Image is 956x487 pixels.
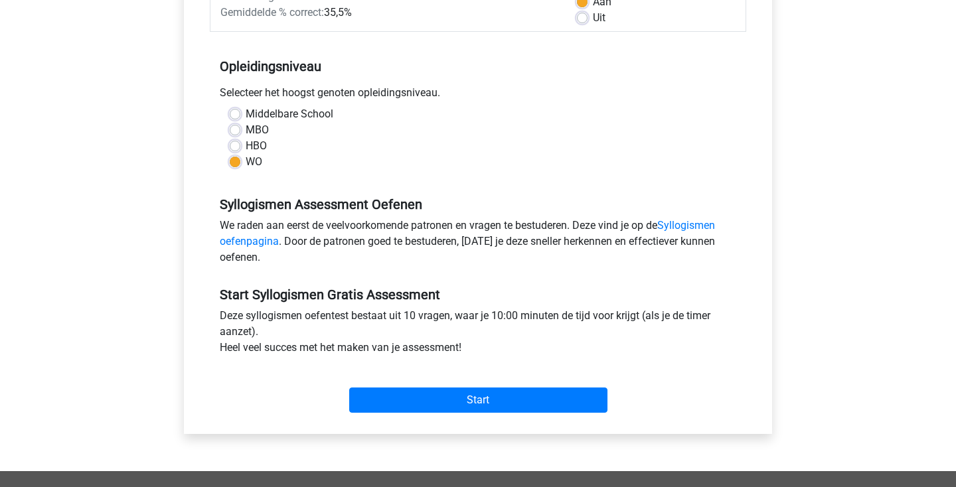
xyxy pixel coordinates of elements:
[210,85,746,106] div: Selecteer het hoogst genoten opleidingsniveau.
[210,5,567,21] div: 35,5%
[246,122,269,138] label: MBO
[246,138,267,154] label: HBO
[349,387,607,413] input: Start
[210,218,746,271] div: We raden aan eerst de veelvoorkomende patronen en vragen te bestuderen. Deze vind je op de . Door...
[220,196,736,212] h5: Syllogismen Assessment Oefenen
[246,154,262,170] label: WO
[246,106,333,122] label: Middelbare School
[220,53,736,80] h5: Opleidingsniveau
[220,287,736,303] h5: Start Syllogismen Gratis Assessment
[210,308,746,361] div: Deze syllogismen oefentest bestaat uit 10 vragen, waar je 10:00 minuten de tijd voor krijgt (als ...
[220,6,324,19] span: Gemiddelde % correct:
[593,10,605,26] label: Uit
